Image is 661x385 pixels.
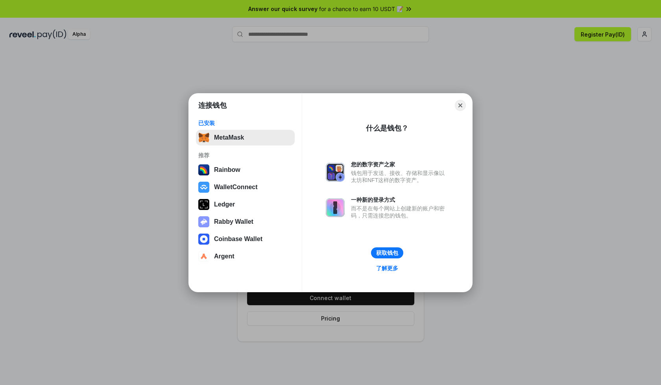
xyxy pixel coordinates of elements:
[198,101,227,110] h1: 连接钱包
[196,249,295,264] button: Argent
[351,169,449,184] div: 钱包用于发送、接收、存储和显示像以太坊和NFT这样的数字资产。
[198,152,292,159] div: 推荐
[455,100,466,111] button: Close
[376,265,398,272] div: 了解更多
[196,231,295,247] button: Coinbase Wallet
[198,251,209,262] img: svg+xml,%3Csvg%20width%3D%2228%22%20height%3D%2228%22%20viewBox%3D%220%200%2028%2028%22%20fill%3D...
[196,179,295,195] button: WalletConnect
[326,163,345,182] img: svg+xml,%3Csvg%20xmlns%3D%22http%3A%2F%2Fwww.w3.org%2F2000%2Fsvg%22%20fill%3D%22none%22%20viewBox...
[198,199,209,210] img: svg+xml,%3Csvg%20xmlns%3D%22http%3A%2F%2Fwww.w3.org%2F2000%2Fsvg%22%20width%3D%2228%22%20height%3...
[376,249,398,256] div: 获取钱包
[214,134,244,141] div: MetaMask
[198,132,209,143] img: svg+xml,%3Csvg%20fill%3D%22none%22%20height%3D%2233%22%20viewBox%3D%220%200%2035%2033%22%20width%...
[351,196,449,203] div: 一种新的登录方式
[214,218,253,225] div: Rabby Wallet
[371,263,403,273] a: 了解更多
[214,166,240,173] div: Rainbow
[214,253,234,260] div: Argent
[198,164,209,175] img: svg+xml,%3Csvg%20width%3D%22120%22%20height%3D%22120%22%20viewBox%3D%220%200%20120%20120%22%20fil...
[371,247,403,258] button: 获取钱包
[214,201,235,208] div: Ledger
[366,123,408,133] div: 什么是钱包？
[196,130,295,146] button: MetaMask
[214,236,262,243] div: Coinbase Wallet
[196,162,295,178] button: Rainbow
[214,184,258,191] div: WalletConnect
[351,161,449,168] div: 您的数字资产之家
[198,182,209,193] img: svg+xml,%3Csvg%20width%3D%2228%22%20height%3D%2228%22%20viewBox%3D%220%200%2028%2028%22%20fill%3D...
[198,234,209,245] img: svg+xml,%3Csvg%20width%3D%2228%22%20height%3D%2228%22%20viewBox%3D%220%200%2028%2028%22%20fill%3D...
[198,216,209,227] img: svg+xml,%3Csvg%20xmlns%3D%22http%3A%2F%2Fwww.w3.org%2F2000%2Fsvg%22%20fill%3D%22none%22%20viewBox...
[198,120,292,127] div: 已安装
[351,205,449,219] div: 而不是在每个网站上创建新的账户和密码，只需连接您的钱包。
[196,214,295,230] button: Rabby Wallet
[196,197,295,212] button: Ledger
[326,198,345,217] img: svg+xml,%3Csvg%20xmlns%3D%22http%3A%2F%2Fwww.w3.org%2F2000%2Fsvg%22%20fill%3D%22none%22%20viewBox...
